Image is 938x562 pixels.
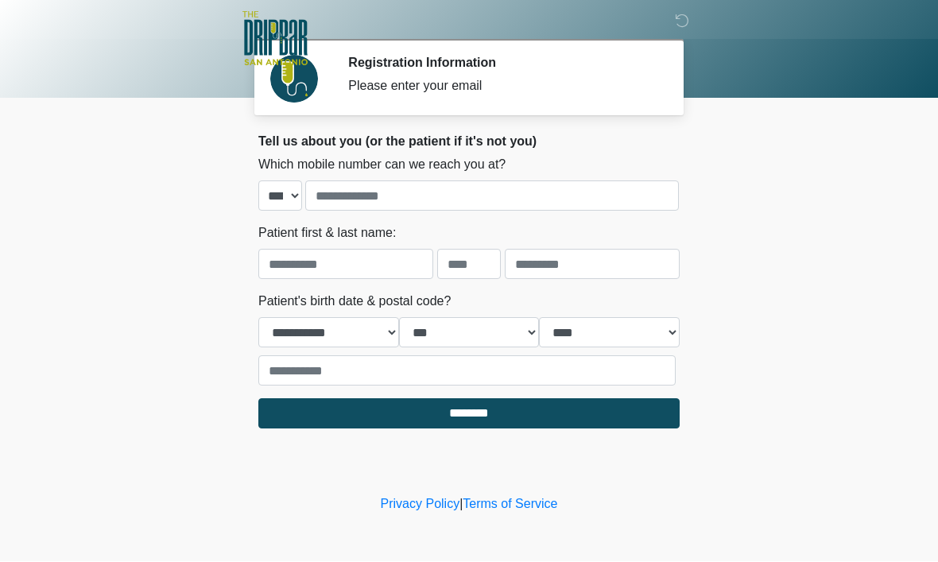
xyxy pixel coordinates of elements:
a: Terms of Service [463,498,557,511]
label: Patient's birth date & postal code? [258,293,451,312]
a: | [459,498,463,511]
a: Privacy Policy [381,498,460,511]
h2: Tell us about you (or the patient if it's not you) [258,134,680,149]
label: Which mobile number can we reach you at? [258,156,506,175]
div: Please enter your email [348,77,656,96]
img: The DRIPBaR - San Antonio Fossil Creek Logo [242,12,308,68]
label: Patient first & last name: [258,224,396,243]
img: Agent Avatar [270,56,318,103]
